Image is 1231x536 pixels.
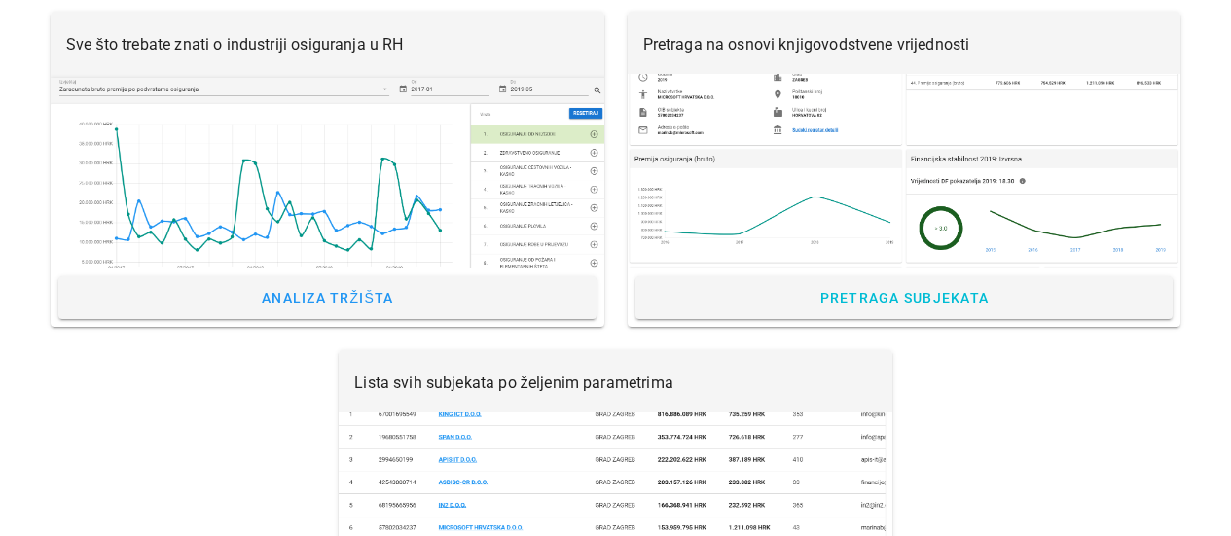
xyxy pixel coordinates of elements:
span: Pretraga na osnovi knjigovodstvene vrijednosti [643,35,970,54]
a: Analiza tržišta [58,276,597,319]
span: Lista svih subjekata po željenim parametrima [354,374,673,392]
a: Pretraga subjekata [635,276,1174,319]
span: Pretraga subjekata [818,290,989,305]
span: Analiza tržišta [261,290,394,305]
span: Sve što trebate znati o industriji osiguranja u RH [66,35,404,54]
